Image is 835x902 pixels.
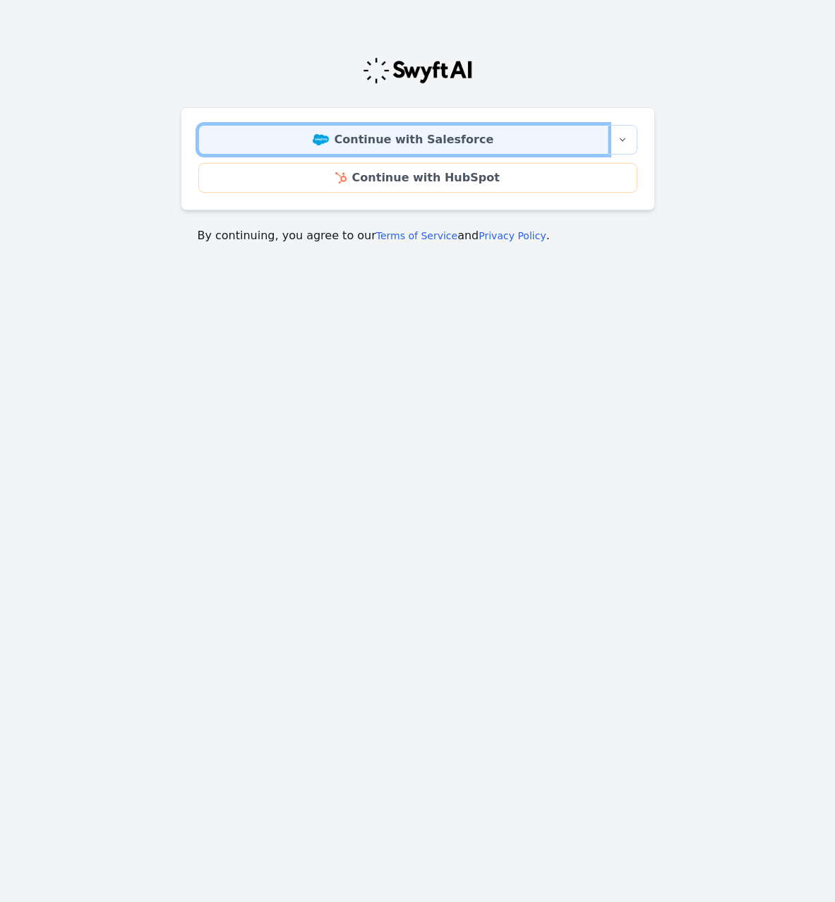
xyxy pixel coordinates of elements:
img: Swyft Logo [362,56,474,85]
a: Terms of Service [376,230,457,241]
p: By continuing, you agree to our and . [198,227,638,244]
a: Privacy Policy [479,230,546,241]
a: Continue with HubSpot [198,163,637,193]
img: Salesforce [313,134,329,145]
img: HubSpot [335,172,346,184]
a: Continue with Salesforce [198,125,608,155]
